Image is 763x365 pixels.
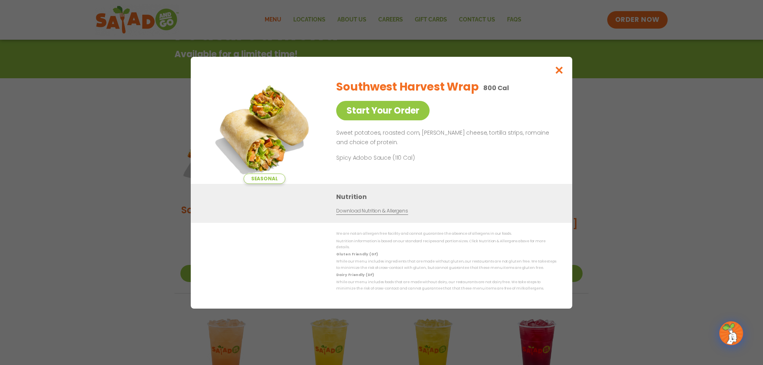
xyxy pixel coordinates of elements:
strong: Gluten Friendly (GF) [336,252,378,257]
img: wpChatIcon [720,322,742,344]
p: Spicy Adobo Sauce (110 Cal) [336,153,483,162]
p: While our menu includes ingredients that are made without gluten, our restaurants are not gluten ... [336,259,556,271]
p: While our menu includes foods that are made without dairy, our restaurants are not dairy free. We... [336,279,556,292]
strong: Dairy Friendly (DF) [336,272,374,277]
button: Close modal [546,57,572,83]
p: Nutrition information is based on our standard recipes and portion sizes. Click Nutrition & Aller... [336,238,556,250]
h3: Nutrition [336,192,560,202]
img: Featured product photo for Southwest Harvest Wrap [209,73,320,184]
a: Download Nutrition & Allergens [336,207,408,215]
p: Sweet potatoes, roasted corn, [PERSON_NAME] cheese, tortilla strips, romaine and choice of protein. [336,128,553,147]
p: We are not an allergen free facility and cannot guarantee the absence of allergens in our foods. [336,231,556,237]
span: Seasonal [244,174,285,184]
a: Start Your Order [336,101,430,120]
p: 800 Cal [483,83,509,93]
h2: Southwest Harvest Wrap [336,79,478,95]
